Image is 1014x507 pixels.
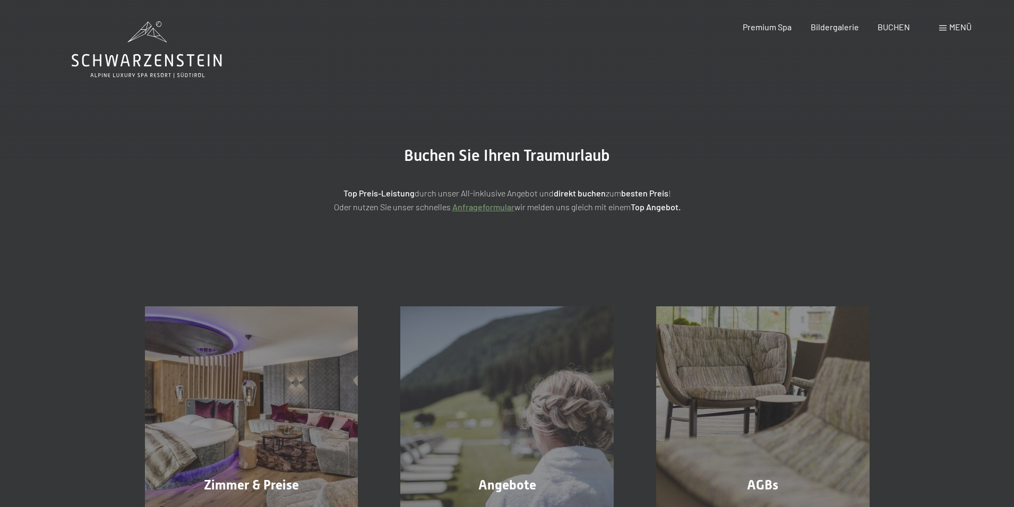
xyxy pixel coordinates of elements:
[878,22,910,32] a: BUCHEN
[242,186,772,213] p: durch unser All-inklusive Angebot und zum ! Oder nutzen Sie unser schnelles wir melden uns gleich...
[743,22,792,32] a: Premium Spa
[452,202,514,212] a: Anfrageformular
[478,477,536,493] span: Angebote
[554,188,606,198] strong: direkt buchen
[949,22,972,32] span: Menü
[621,188,668,198] strong: besten Preis
[404,146,610,165] span: Buchen Sie Ihren Traumurlaub
[204,477,299,493] span: Zimmer & Preise
[631,202,681,212] strong: Top Angebot.
[811,22,859,32] a: Bildergalerie
[747,477,778,493] span: AGBs
[343,188,415,198] strong: Top Preis-Leistung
